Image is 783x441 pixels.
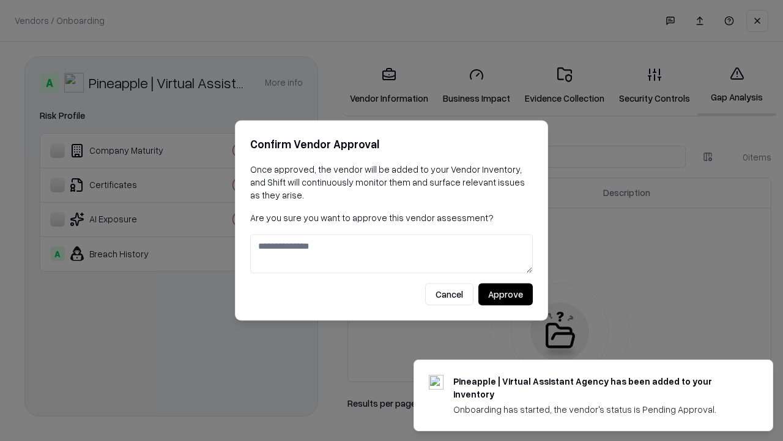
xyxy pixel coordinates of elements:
h2: Confirm Vendor Approval [250,135,533,153]
p: Are you sure you want to approve this vendor assessment? [250,211,533,224]
p: Once approved, the vendor will be added to your Vendor Inventory, and Shift will continuously mon... [250,163,533,202]
div: Onboarding has started, the vendor's status is Pending Approval. [453,403,743,416]
img: trypineapple.com [429,375,443,390]
button: Cancel [425,284,473,306]
button: Approve [478,284,533,306]
div: Pineapple | Virtual Assistant Agency has been added to your inventory [453,375,743,401]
